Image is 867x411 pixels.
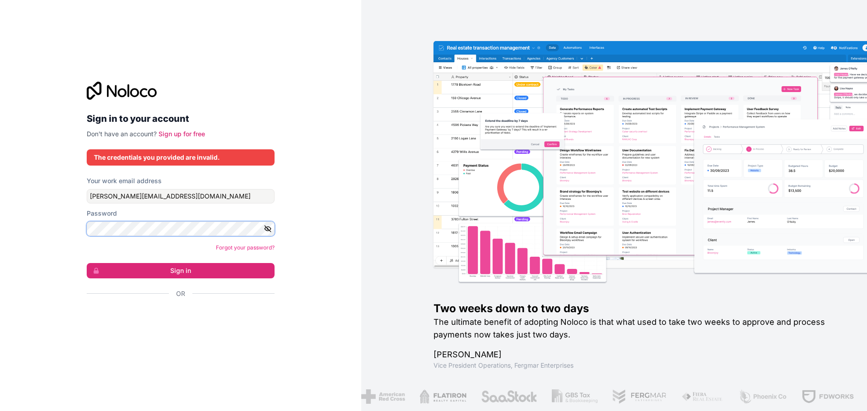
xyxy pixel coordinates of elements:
input: Password [87,222,275,236]
button: Sign in [87,263,275,278]
h2: The ultimate benefit of adopting Noloco is that what used to take two weeks to approve and proces... [433,316,838,341]
iframe: Sign in with Google Button [82,308,272,328]
span: Or [176,289,185,298]
img: /assets/saastock-C6Zbiodz.png [481,389,538,404]
img: /assets/phoenix-BREaitsQ.png [738,389,787,404]
img: /assets/flatiron-C8eUkumj.png [420,389,466,404]
input: Email address [87,189,275,203]
span: Don't have an account? [87,130,157,138]
h2: Sign in to your account [87,111,275,127]
h1: Vice President Operations , Fergmar Enterprises [433,361,838,370]
img: /assets/fiera-fwj2N5v4.png [681,389,724,404]
img: /assets/american-red-cross-BAupjrZR.png [361,389,405,404]
img: /assets/fergmar-CudnrXN5.png [612,389,667,404]
label: Your work email address [87,176,162,185]
h1: Two weeks down to two days [433,301,838,316]
h1: [PERSON_NAME] [433,348,838,361]
img: /assets/fdworks-Bi04fVtw.png [802,389,854,404]
div: The credentials you provided are invalid. [94,153,267,162]
a: Forgot your password? [216,244,275,251]
img: /assets/gbstax-C-GtDUiK.png [552,389,598,404]
label: Password [87,209,117,218]
a: Sign up for free [158,130,205,138]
